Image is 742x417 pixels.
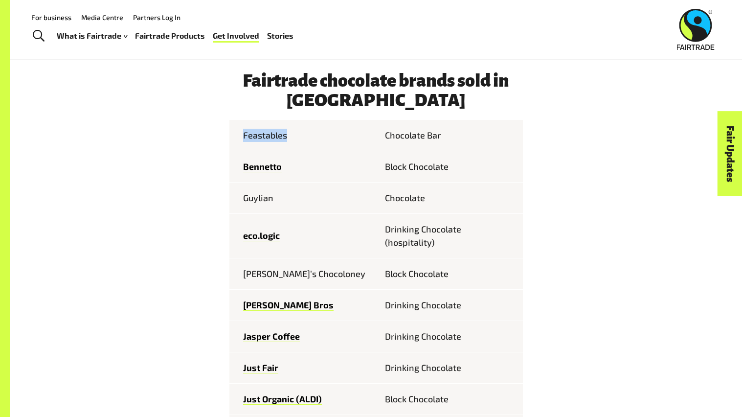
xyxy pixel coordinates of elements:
[376,151,523,182] td: Block Chocolate
[229,182,376,213] td: Guylian
[243,331,300,342] a: Jasper Coffee
[229,258,376,289] td: [PERSON_NAME]’s Chocoloney
[376,321,523,352] td: Drinking Chocolate
[213,29,259,43] a: Get Involved
[267,29,293,43] a: Stories
[57,29,127,43] a: What is Fairtrade
[229,71,523,110] h3: Fairtrade chocolate brands sold in [GEOGRAPHIC_DATA]
[26,24,50,48] a: Toggle Search
[376,383,523,415] td: Block Chocolate
[133,13,180,22] a: Partners Log In
[243,362,278,373] a: Just Fair
[376,289,523,321] td: Drinking Chocolate
[135,29,205,43] a: Fairtrade Products
[243,394,322,405] a: Just Organic (ALDI)
[376,258,523,289] td: Block Chocolate
[376,120,523,151] td: Chocolate Bar
[243,230,280,241] a: eco.logic
[81,13,123,22] a: Media Centre
[376,213,523,258] td: Drinking Chocolate (hospitality)
[243,300,334,311] a: [PERSON_NAME] Bros
[31,13,71,22] a: For business
[376,182,523,213] td: Chocolate
[376,352,523,383] td: Drinking Chocolate
[229,120,376,151] td: Feastables
[677,9,715,50] img: Fairtrade Australia New Zealand logo
[243,161,282,172] a: Bennetto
